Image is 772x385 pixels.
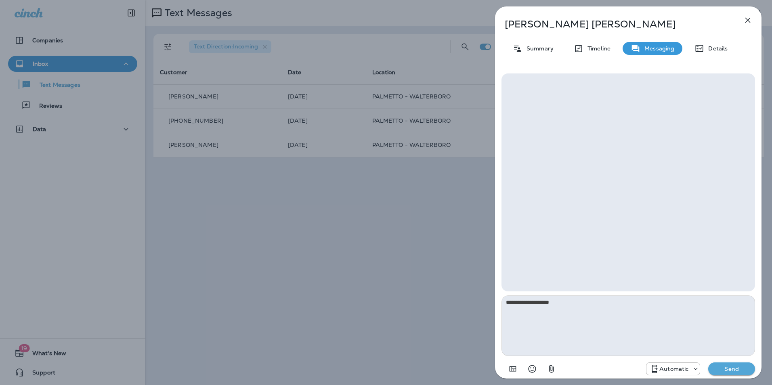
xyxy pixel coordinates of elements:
[505,19,725,30] p: [PERSON_NAME] [PERSON_NAME]
[505,361,521,377] button: Add in a premade template
[522,45,554,52] p: Summary
[583,45,610,52] p: Timeline
[524,361,540,377] button: Select an emoji
[715,365,749,372] p: Send
[704,45,728,52] p: Details
[640,45,674,52] p: Messaging
[708,362,755,375] button: Send
[659,366,688,372] p: Automatic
